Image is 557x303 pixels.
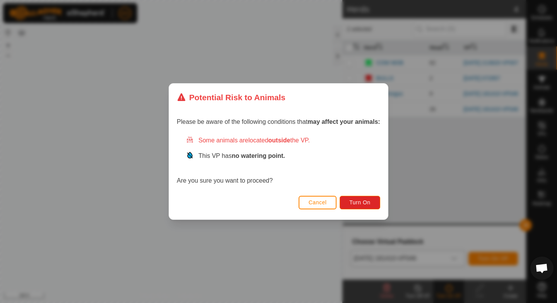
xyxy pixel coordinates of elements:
span: Cancel [309,199,327,205]
div: Some animals are [186,136,380,145]
div: Are you sure you want to proceed? [177,136,380,185]
strong: may affect your animals: [308,118,380,125]
span: Please be aware of the following conditions that [177,118,380,125]
div: Potential Risk to Animals [177,91,285,103]
span: This VP has [198,152,285,159]
strong: outside [268,137,290,144]
span: Turn On [350,199,371,205]
button: Turn On [340,196,380,209]
strong: no watering point. [232,152,285,159]
div: Open chat [530,257,554,280]
button: Cancel [299,196,337,209]
span: located the VP. [248,137,310,144]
